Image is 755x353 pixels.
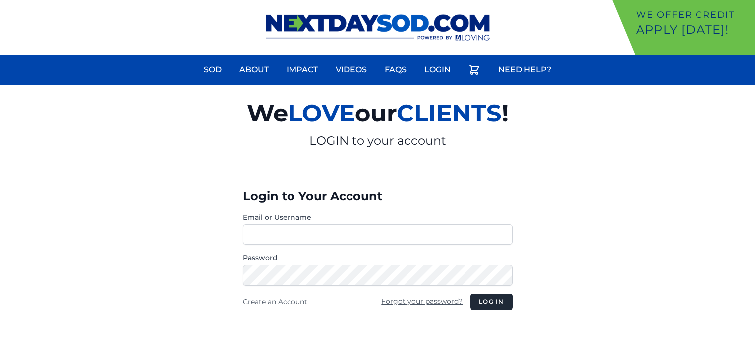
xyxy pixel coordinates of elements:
[470,294,512,310] button: Log in
[281,58,324,82] a: Impact
[243,253,513,263] label: Password
[397,99,502,127] span: CLIENTS
[243,188,513,204] h3: Login to Your Account
[636,22,751,38] p: Apply [DATE]!
[243,297,307,306] a: Create an Account
[243,212,513,222] label: Email or Username
[132,133,624,149] p: LOGIN to your account
[636,8,751,22] p: We offer Credit
[379,58,412,82] a: FAQs
[330,58,373,82] a: Videos
[233,58,275,82] a: About
[198,58,228,82] a: Sod
[132,93,624,133] h2: We our !
[492,58,557,82] a: Need Help?
[418,58,457,82] a: Login
[288,99,355,127] span: LOVE
[381,297,463,306] a: Forgot your password?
